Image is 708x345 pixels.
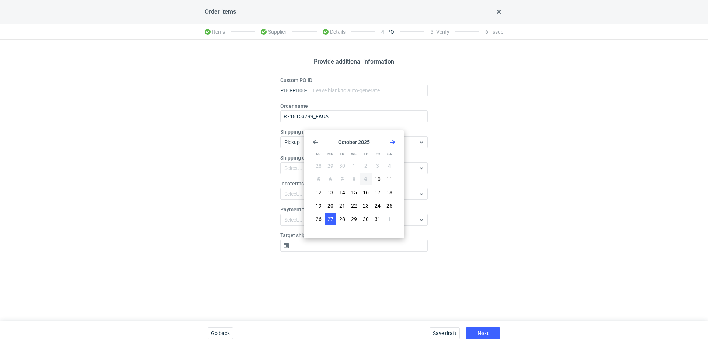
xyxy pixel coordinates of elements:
[372,160,383,172] button: Fri Oct 03 2025
[383,160,395,172] button: Sat Oct 04 2025
[280,128,320,136] label: Shipping method
[280,87,307,94] div: PHO-PH00-
[375,215,381,223] span: 31
[348,148,360,160] div: We
[280,154,332,161] label: Shipping destinations
[364,162,367,170] span: 2
[372,148,383,160] div: Fr
[324,173,336,185] button: Mon Oct 06 2025
[327,202,333,209] span: 20
[466,327,500,339] button: Next
[360,200,372,212] button: Thu Oct 23 2025
[280,76,312,84] label: Custom PO ID
[284,216,302,223] div: Select...
[372,173,383,185] button: Fri Oct 10 2025
[280,232,317,239] label: Target ship date
[353,175,355,183] span: 8
[313,200,324,212] button: Sun Oct 19 2025
[372,213,383,225] button: Fri Oct 31 2025
[388,162,391,170] span: 4
[430,29,435,35] span: 5 .
[383,213,395,225] button: Sat Nov 01 2025
[208,327,233,339] button: Go back
[280,206,316,213] label: Payment terms
[364,175,367,183] span: 9
[284,164,302,172] div: Select...
[372,187,383,198] button: Fri Oct 17 2025
[386,189,392,196] span: 18
[280,180,304,187] label: Incoterms
[284,190,302,198] div: Select...
[336,148,348,160] div: Tu
[339,162,345,170] span: 30
[313,213,324,225] button: Sun Oct 26 2025
[313,173,324,185] button: Sun Oct 05 2025
[339,202,345,209] span: 21
[313,139,395,145] section: October 2025
[363,189,369,196] span: 16
[336,187,348,198] button: Tue Oct 14 2025
[363,202,369,209] span: 23
[479,24,503,39] li: Issue
[327,189,333,196] span: 13
[375,202,381,209] span: 24
[351,215,357,223] span: 29
[348,173,360,185] button: Wed Oct 08 2025
[351,202,357,209] span: 22
[376,162,379,170] span: 3
[386,202,392,209] span: 25
[280,110,428,122] input: Leave blank to auto-generate...
[313,148,324,160] div: Su
[324,187,336,198] button: Mon Oct 13 2025
[353,162,355,170] span: 1
[313,160,324,172] button: Sun Sep 28 2025
[348,187,360,198] button: Wed Oct 15 2025
[327,162,333,170] span: 29
[313,187,324,198] button: Sun Oct 12 2025
[389,139,395,145] svg: Go forward 1 month
[316,162,322,170] span: 28
[360,148,372,160] div: Th
[388,215,391,223] span: 1
[313,139,319,145] svg: Go back 1 month
[317,175,320,183] span: 5
[324,160,336,172] button: Mon Sep 29 2025
[384,148,395,160] div: Sa
[363,215,369,223] span: 30
[433,331,457,336] span: Save draft
[280,102,308,110] label: Order name
[336,173,348,185] button: Tue Oct 07 2025
[339,215,345,223] span: 28
[211,331,230,336] span: Go back
[478,331,489,336] span: Next
[360,213,372,225] button: Thu Oct 30 2025
[383,200,395,212] button: Sat Oct 25 2025
[430,327,460,339] button: Save draft
[310,85,428,96] input: Leave blank to auto-generate...
[329,175,332,183] span: 6
[316,189,322,196] span: 12
[284,139,300,145] span: Pickup
[327,215,333,223] span: 27
[375,189,381,196] span: 17
[314,57,394,66] h2: Provide additional information
[360,160,372,172] button: Thu Oct 02 2025
[324,200,336,212] button: Mon Oct 20 2025
[386,175,392,183] span: 11
[341,175,344,183] span: 7
[381,29,386,35] span: 4 .
[348,200,360,212] button: Wed Oct 22 2025
[339,189,345,196] span: 14
[316,215,322,223] span: 26
[324,213,336,225] button: Mon Oct 27 2025
[372,200,383,212] button: Fri Oct 24 2025
[324,148,336,160] div: Mo
[424,24,455,39] li: Verify
[205,24,231,39] li: Items
[360,187,372,198] button: Thu Oct 16 2025
[383,187,395,198] button: Sat Oct 18 2025
[348,160,360,172] button: Wed Oct 01 2025
[375,175,381,183] span: 10
[336,160,348,172] button: Tue Sep 30 2025
[336,200,348,212] button: Tue Oct 21 2025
